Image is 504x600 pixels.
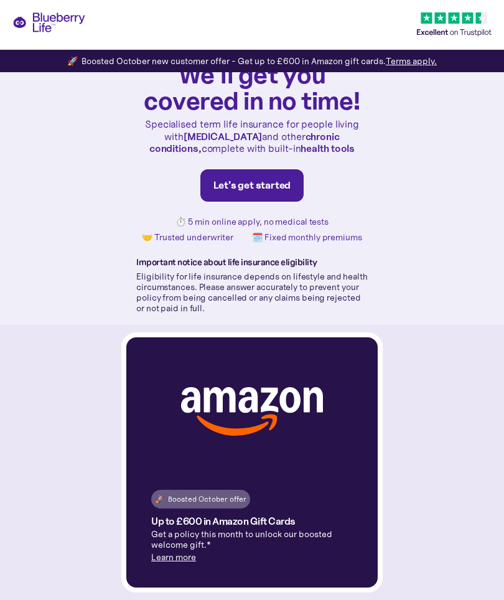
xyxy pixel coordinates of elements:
h1: We'll get you covered in no time! [136,61,368,113]
p: Get a policy this month to unlock our boosted welcome gift.* [151,529,353,550]
strong: chronic conditions, [149,130,340,154]
div: 🚀 Boosted October new customer offer - Get up to £600 in Amazon gift cards. [67,55,437,67]
p: 🗓️ Fixed monthly premiums [252,232,362,243]
strong: health tools [301,142,355,154]
p: 🤝 Trusted underwriter [142,232,233,243]
a: Terms apply. [386,55,437,67]
p: ⏱️ 5 min online apply, no medical tests [175,217,329,227]
strong: [MEDICAL_DATA] [184,130,263,143]
strong: Important notice about life insurance eligibility [136,256,317,268]
a: Learn more [151,551,196,563]
div: 🚀 Boosted October offer [155,493,246,505]
div: Let's get started [213,179,291,192]
p: Eligibility for life insurance depends on lifestyle and health circumstances. Please answer accur... [136,271,368,313]
h4: Up to £600 in Amazon Gift Cards [151,516,296,527]
p: Specialised term life insurance for people living with and other complete with built-in [136,118,368,154]
a: Let's get started [200,169,304,202]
